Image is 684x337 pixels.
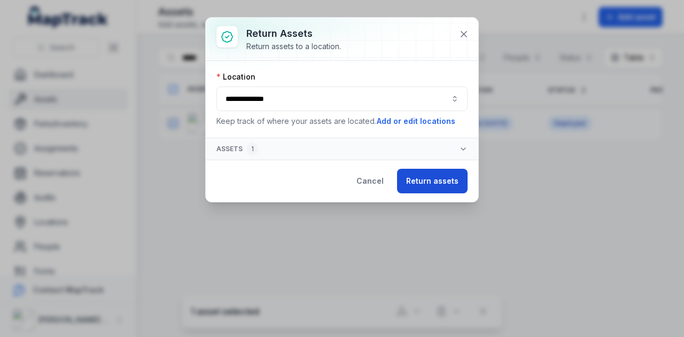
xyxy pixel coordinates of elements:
div: 1 [247,143,258,155]
button: Add or edit locations [376,115,456,127]
label: Location [216,72,255,82]
div: Return assets to a location. [246,41,341,52]
button: Cancel [347,169,393,193]
h3: Return assets [246,26,341,41]
span: Assets [216,143,258,155]
button: Assets1 [206,138,478,160]
button: Return assets [397,169,468,193]
p: Keep track of where your assets are located. [216,115,468,127]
